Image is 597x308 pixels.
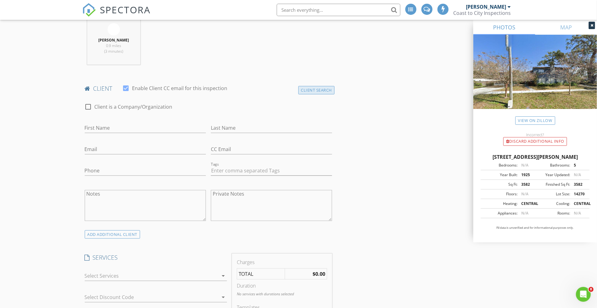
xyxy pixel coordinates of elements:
[85,85,332,93] h4: client
[515,116,555,125] a: View on Zillow
[466,4,506,10] div: [PERSON_NAME]
[535,20,597,35] a: MAP
[483,191,518,197] div: Floors:
[535,172,570,178] div: Year Updated:
[104,49,123,54] span: (3 minutes)
[473,35,597,124] img: streetview
[570,182,588,187] div: 3582
[483,172,518,178] div: Year Built:
[277,4,400,16] input: Search everything...
[570,191,588,197] div: 14270
[237,282,327,289] div: Duration
[535,163,570,168] div: Bathrooms:
[535,182,570,187] div: Finished Sq Ft:
[473,20,535,35] a: PHOTOS
[473,132,597,137] div: Incorrect?
[85,230,140,239] div: ADD ADDITIONAL client
[518,182,535,187] div: 3582
[220,272,227,280] i: arrow_drop_down
[100,3,151,16] span: SPECTORA
[298,86,335,94] div: Client Search
[237,291,327,297] p: No services with durations selected
[570,163,588,168] div: 5
[589,287,594,292] span: 8
[483,182,518,187] div: Sq Ft:
[521,210,528,216] span: N/A
[570,201,588,206] div: CENTRAL
[108,23,120,36] img: blank_photo.jpg
[483,210,518,216] div: Appliances:
[535,201,570,206] div: Cooling:
[574,210,581,216] span: N/A
[535,210,570,216] div: Rooms:
[481,226,590,230] p: All data is unverified and for informational purposes only.
[503,137,567,146] div: Discard Additional info
[82,8,151,21] a: SPECTORA
[106,43,122,48] span: 0.9 miles
[518,201,535,206] div: CENTRAL
[132,85,228,91] label: Enable Client CC email for this inspection
[483,163,518,168] div: Bedrooms:
[521,163,528,168] span: N/A
[313,271,325,277] strong: $0.00
[574,172,581,177] span: N/A
[454,10,511,16] div: Coast to City Inspections
[98,37,129,43] strong: [PERSON_NAME]
[95,104,173,110] label: Client is a Company/Organization
[483,201,518,206] div: Heating:
[85,254,227,262] h4: SERVICES
[518,172,535,178] div: 1925
[220,293,227,301] i: arrow_drop_down
[481,153,590,161] div: [STREET_ADDRESS][PERSON_NAME]
[237,269,285,280] td: TOTAL
[576,287,591,302] iframe: Intercom live chat
[535,191,570,197] div: Lot Size:
[521,191,528,197] span: N/A
[237,258,327,266] div: Charges
[82,3,96,17] img: The Best Home Inspection Software - Spectora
